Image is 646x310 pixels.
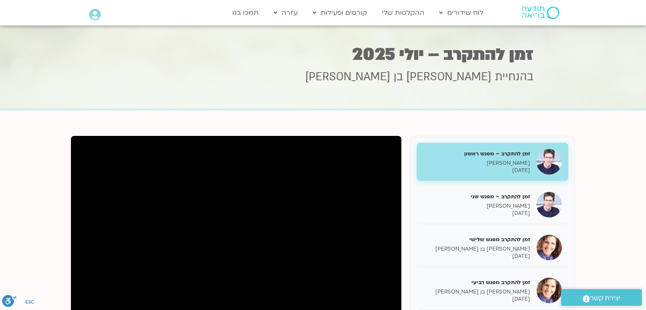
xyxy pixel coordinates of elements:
img: תודעה בריאה [522,6,559,19]
span: בהנחיית [495,69,533,85]
p: [DATE] [423,253,530,260]
p: [PERSON_NAME] [423,203,530,210]
a: תמכו בנו [228,5,263,21]
img: זמן להתקרב – מפגש שני [536,192,562,217]
p: [DATE] [423,167,530,174]
a: לוח שידורים [435,5,488,21]
p: [DATE] [423,210,530,217]
h1: זמן להתקרב – יולי 2025 [113,46,533,63]
img: זמן להתקרב מפגש רביעי [536,278,562,303]
img: זמן להתקרב – מפגש ראשון [536,149,562,175]
a: יצירת קשר [561,289,642,306]
a: קורסים ופעילות [308,5,371,21]
h5: זמן להתקרב מפגש רביעי [423,279,530,286]
span: יצירת קשר [590,293,621,304]
a: ההקלטות שלי [378,5,429,21]
p: [PERSON_NAME] בן [PERSON_NAME] [423,245,530,253]
img: זמן להתקרב מפגש שלישי [536,235,562,260]
a: עזרה [269,5,302,21]
p: [DATE] [423,296,530,303]
h5: זמן להתקרב – מפגש ראשון [423,150,530,158]
p: [PERSON_NAME] בן [PERSON_NAME] [423,288,530,296]
h5: זמן להתקרב – מפגש שני [423,193,530,200]
h5: זמן להתקרב מפגש שלישי [423,236,530,243]
p: [PERSON_NAME] [423,160,530,167]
